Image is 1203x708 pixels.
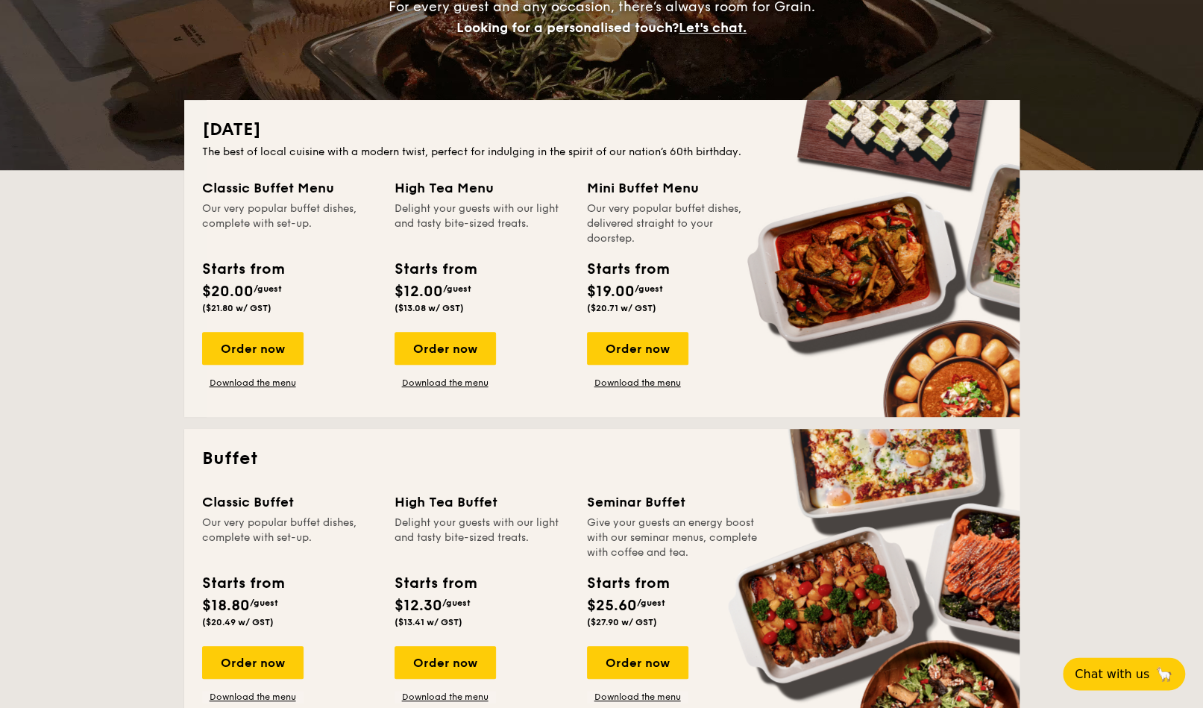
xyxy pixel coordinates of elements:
div: Classic Buffet Menu [202,178,377,198]
div: Starts from [202,572,283,595]
a: Download the menu [587,377,688,389]
span: ($13.41 w/ GST) [395,617,462,627]
span: $12.00 [395,283,443,301]
div: High Tea Menu [395,178,569,198]
div: Starts from [587,258,668,281]
span: $12.30 [395,597,442,615]
div: Give your guests an energy boost with our seminar menus, complete with coffee and tea. [587,516,761,560]
span: /guest [442,598,471,608]
a: Download the menu [395,377,496,389]
a: Download the menu [587,691,688,703]
h2: Buffet [202,447,1002,471]
div: Delight your guests with our light and tasty bite-sized treats. [395,516,569,560]
span: Looking for a personalised touch? [456,19,679,36]
div: Seminar Buffet [587,492,761,513]
div: Order now [202,332,304,365]
div: Starts from [202,258,283,281]
div: Order now [587,646,688,679]
div: Starts from [395,572,476,595]
span: $20.00 [202,283,254,301]
div: Our very popular buffet dishes, complete with set-up. [202,201,377,246]
div: Order now [395,646,496,679]
div: The best of local cuisine with a modern twist, perfect for indulging in the spirit of our nation’... [202,145,1002,160]
div: Order now [587,332,688,365]
div: Mini Buffet Menu [587,178,761,198]
span: $25.60 [587,597,637,615]
span: ($27.90 w/ GST) [587,617,657,627]
span: ($20.49 w/ GST) [202,617,274,627]
span: /guest [254,283,282,294]
div: Order now [202,646,304,679]
span: Chat with us [1075,667,1149,681]
div: Classic Buffet [202,492,377,513]
a: Download the menu [395,691,496,703]
div: Order now [395,332,496,365]
span: $19.00 [587,283,635,301]
span: Let's chat. [679,19,747,36]
div: High Tea Buffet [395,492,569,513]
span: /guest [637,598,665,608]
div: Starts from [395,258,476,281]
a: Download the menu [202,691,304,703]
span: $18.80 [202,597,250,615]
div: Our very popular buffet dishes, complete with set-up. [202,516,377,560]
button: Chat with us🦙 [1063,657,1185,690]
div: Our very popular buffet dishes, delivered straight to your doorstep. [587,201,761,246]
div: Starts from [587,572,668,595]
div: Delight your guests with our light and tasty bite-sized treats. [395,201,569,246]
a: Download the menu [202,377,304,389]
span: /guest [443,283,471,294]
h2: [DATE] [202,118,1002,142]
span: 🦙 [1155,665,1173,683]
span: /guest [635,283,663,294]
span: ($21.80 w/ GST) [202,303,271,313]
span: ($20.71 w/ GST) [587,303,656,313]
span: ($13.08 w/ GST) [395,303,464,313]
span: /guest [250,598,278,608]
